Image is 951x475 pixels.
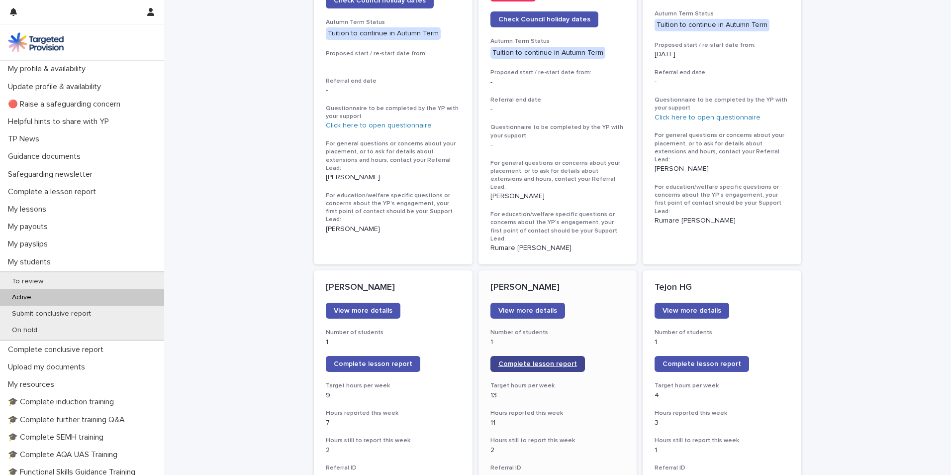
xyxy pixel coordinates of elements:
p: [PERSON_NAME] [490,192,625,201]
p: Rumare [PERSON_NAME] [655,217,789,225]
h3: For general questions or concerns about your placement, or to ask for details about extensions an... [490,159,625,192]
p: [PERSON_NAME] [490,282,625,293]
p: Active [4,293,39,302]
h3: Target hours per week [326,382,461,390]
div: Tuition to continue in Autumn Term [490,47,605,59]
p: 3 [655,419,789,427]
p: My resources [4,380,62,389]
h3: Autumn Term Status [655,10,789,18]
p: [PERSON_NAME] [655,165,789,173]
h3: Hours still to report this week [655,437,789,445]
h3: Hours reported this week [326,409,461,417]
div: Tuition to continue in Autumn Term [655,19,769,31]
h3: Hours reported this week [655,409,789,417]
p: 2 [326,446,461,455]
img: M5nRWzHhSzIhMunXDL62 [8,32,64,52]
p: Complete a lesson report [4,187,104,197]
p: 11 [490,419,625,427]
h3: Proposed start / re-start date from: [326,50,461,58]
p: Guidance documents [4,152,89,161]
a: Click here to open questionnaire [326,122,432,129]
p: My students [4,257,59,267]
a: View more details [326,303,400,319]
h3: Hours reported this week [490,409,625,417]
p: 🎓 Complete induction training [4,397,122,407]
p: - [490,78,625,87]
span: Complete lesson report [498,360,577,367]
div: Tuition to continue in Autumn Term [326,27,441,40]
p: - [326,59,461,67]
h3: Target hours per week [490,382,625,390]
h3: Hours still to report this week [490,437,625,445]
p: 4 [655,391,789,400]
span: View more details [334,307,392,314]
p: My profile & availability [4,64,94,74]
h3: Hours still to report this week [326,437,461,445]
span: Complete lesson report [663,360,741,367]
h3: Autumn Term Status [490,37,625,45]
p: 1 [655,446,789,455]
p: My payslips [4,239,56,249]
p: - [326,86,461,95]
h3: Referral end date [655,69,789,77]
h3: Questionnaire to be completed by the YP with your support [655,96,789,112]
h3: Target hours per week [655,382,789,390]
h3: Referral ID [490,464,625,472]
a: Click here to open questionnaire [655,114,761,121]
a: Complete lesson report [326,356,420,372]
p: TP News [4,134,47,144]
h3: Referral ID [655,464,789,472]
p: 7 [326,419,461,427]
a: View more details [655,303,729,319]
p: Helpful hints to share with YP [4,117,117,126]
p: Submit conclusive report [4,310,99,318]
h3: For general questions or concerns about your placement, or to ask for details about extensions an... [655,131,789,164]
p: My payouts [4,222,56,232]
p: [PERSON_NAME] [326,173,461,182]
p: To review [4,277,51,286]
h3: Referral end date [490,96,625,104]
h3: For general questions or concerns about your placement, or to ask for details about extensions an... [326,140,461,172]
a: Check Council holiday dates [490,11,598,27]
h3: For education/welfare specific questions or concerns about the YP's engagement, your first point ... [655,183,789,216]
p: 1 [490,338,625,347]
h3: Questionnaire to be completed by the YP with your support [490,123,625,139]
p: [DATE] [655,50,789,59]
h3: Number of students [326,329,461,337]
p: 2 [490,446,625,455]
p: - [655,78,789,86]
h3: Proposed start / re-start date from: [655,41,789,49]
p: Rumare [PERSON_NAME] [490,244,625,252]
p: Safeguarding newsletter [4,170,100,179]
p: [PERSON_NAME] [326,282,461,293]
p: 🔴 Raise a safeguarding concern [4,100,128,109]
h3: Questionnaire to be completed by the YP with your support [326,105,461,120]
h3: Number of students [490,329,625,337]
p: 🎓 Complete AQA UAS Training [4,450,125,460]
p: 13 [490,391,625,400]
span: View more details [663,307,721,314]
span: Complete lesson report [334,360,412,367]
h3: For education/welfare specific questions or concerns about the YP's engagement, your first point ... [326,192,461,224]
a: Complete lesson report [490,356,585,372]
p: 1 [326,338,461,347]
p: 9 [326,391,461,400]
h3: Referral ID [326,464,461,472]
h3: Number of students [655,329,789,337]
p: 🎓 Complete SEMH training [4,433,111,442]
span: Check Council holiday dates [498,16,590,23]
p: - [490,106,625,114]
p: Update profile & availability [4,82,109,92]
p: [PERSON_NAME] [326,225,461,234]
p: My lessons [4,205,54,214]
a: Complete lesson report [655,356,749,372]
p: On hold [4,326,45,335]
a: View more details [490,303,565,319]
p: 🎓 Complete further training Q&A [4,415,133,425]
p: - [490,141,625,149]
h3: Proposed start / re-start date from: [490,69,625,77]
p: Complete conclusive report [4,345,111,355]
h3: Referral end date [326,77,461,85]
h3: For education/welfare specific questions or concerns about the YP's engagement, your first point ... [490,211,625,243]
p: Upload my documents [4,362,93,372]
